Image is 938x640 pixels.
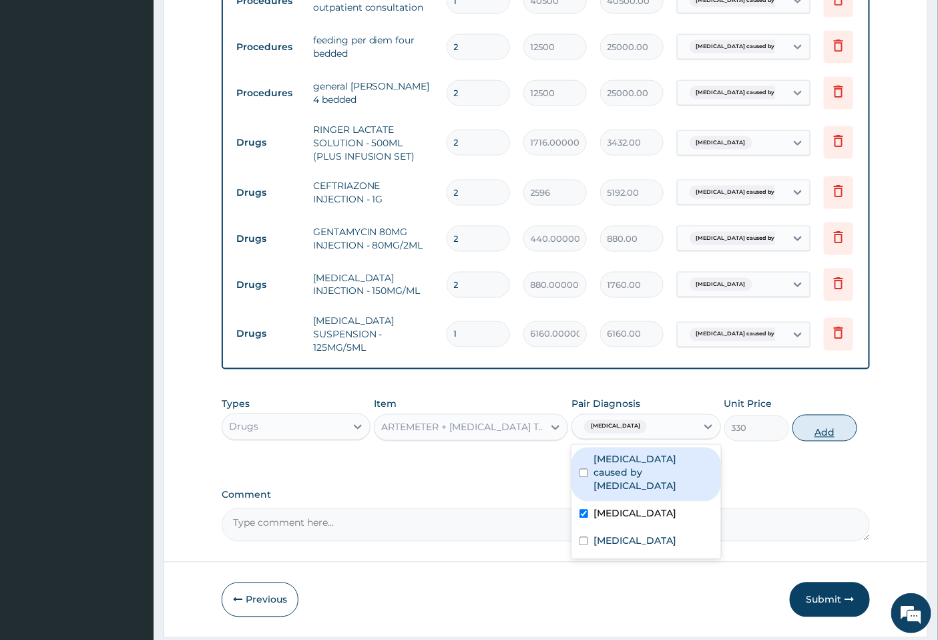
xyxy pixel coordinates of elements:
[594,453,712,493] label: [MEDICAL_DATA] caused by [MEDICAL_DATA]
[571,397,640,411] label: Pair Diagnosis
[792,415,857,442] button: Add
[306,116,440,170] td: RINGER LACTATE SOLUTION - 500ML (PLUS INFUSION SET)
[381,421,545,434] div: ARTEMETER + [MEDICAL_DATA] TABLET - 20/120MG ([MEDICAL_DATA])
[69,75,224,92] div: Chat with us now
[230,180,306,205] td: Drugs
[230,35,306,59] td: Procedures
[230,81,306,106] td: Procedures
[7,365,254,412] textarea: Type your message and hit 'Enter'
[219,7,251,39] div: Minimize live chat window
[25,67,54,100] img: d_794563401_company_1708531726252_794563401
[230,226,306,251] td: Drugs
[690,186,833,199] span: [MEDICAL_DATA] caused by [MEDICAL_DATA]
[222,490,871,501] label: Comment
[690,278,752,291] span: [MEDICAL_DATA]
[77,168,184,303] span: We're online!
[222,583,298,617] button: Previous
[690,40,833,53] span: [MEDICAL_DATA] caused by [MEDICAL_DATA]
[690,232,833,245] span: [MEDICAL_DATA] caused by [MEDICAL_DATA]
[790,583,870,617] button: Submit
[229,420,258,434] div: Drugs
[230,130,306,155] td: Drugs
[724,397,772,411] label: Unit Price
[594,507,676,520] label: [MEDICAL_DATA]
[306,172,440,212] td: CEFTRIAZONE INJECTION - 1G
[306,308,440,361] td: [MEDICAL_DATA] SUSPENSION - 125MG/5ML
[584,420,647,434] span: [MEDICAL_DATA]
[690,136,752,150] span: [MEDICAL_DATA]
[222,399,250,410] label: Types
[594,534,676,548] label: [MEDICAL_DATA]
[230,273,306,297] td: Drugs
[306,27,440,67] td: feeding per diem four bedded
[690,328,833,341] span: [MEDICAL_DATA] caused by [MEDICAL_DATA]
[306,73,440,113] td: general [PERSON_NAME] 4 bedded
[374,397,397,411] label: Item
[230,322,306,347] td: Drugs
[306,265,440,305] td: [MEDICAL_DATA] INJECTION - 150MG/ML
[690,86,833,100] span: [MEDICAL_DATA] caused by [MEDICAL_DATA]
[306,218,440,259] td: GENTAMYCIN 80MG INJECTION - 80MG/2ML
